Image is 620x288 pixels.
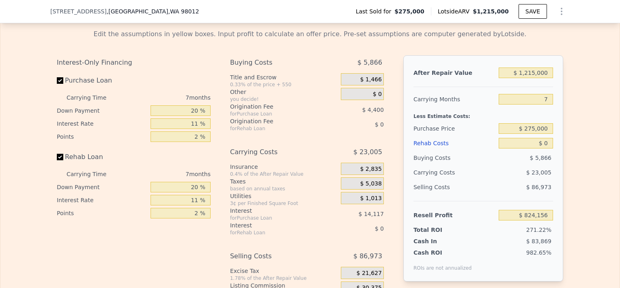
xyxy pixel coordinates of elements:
span: $275,000 [394,7,424,15]
div: Insurance [230,163,338,171]
div: for Purchase Loan [230,215,321,221]
div: Selling Costs [413,180,495,194]
button: Show Options [553,3,570,20]
div: Down Payment [57,181,147,194]
span: $ 2,835 [360,166,381,173]
span: $ 14,117 [359,211,384,217]
div: 0.33% of the price + 550 [230,81,338,88]
span: $ 0 [373,91,382,98]
span: $ 86,973 [526,184,551,190]
div: Carrying Time [67,168,119,181]
span: $ 4,400 [362,107,383,113]
div: Resell Profit [413,208,495,223]
span: $ 5,038 [360,180,381,188]
div: you decide! [230,96,338,103]
input: Purchase Loan [57,77,63,84]
div: 0.4% of the After Repair Value [230,171,338,177]
span: Lotside ARV [438,7,473,15]
div: Down Payment [57,104,147,117]
div: for Rehab Loan [230,229,321,236]
span: $ 5,866 [357,55,382,70]
div: Carrying Time [67,91,119,104]
span: [STREET_ADDRESS] [50,7,107,15]
span: $ 0 [375,121,384,128]
span: 982.65% [526,249,551,256]
div: Interest [230,221,321,229]
div: ROIs are not annualized [413,257,472,271]
div: Buying Costs [413,151,495,165]
div: Interest-Only Financing [57,55,211,70]
span: , WA 98012 [168,8,199,15]
div: Buying Costs [230,55,321,70]
div: for Purchase Loan [230,111,321,117]
div: Cash ROI [413,249,472,257]
div: Selling Costs [230,249,321,264]
div: Utilities [230,192,338,200]
div: 7 months [123,168,211,181]
div: After Repair Value [413,65,495,80]
div: 7 months [123,91,211,104]
div: Less Estimate Costs: [413,107,553,121]
div: Carrying Costs [413,165,464,180]
div: Total ROI [413,226,464,234]
span: $1,215,000 [473,8,509,15]
span: $ 1,466 [360,76,381,83]
input: Rehab Loan [57,154,63,160]
div: Excise Tax [230,267,338,275]
div: Origination Fee [230,103,321,111]
div: Title and Escrow [230,73,338,81]
div: 1.78% of the After Repair Value [230,275,338,281]
label: Purchase Loan [57,73,147,88]
span: $ 86,973 [353,249,382,264]
div: Carrying Costs [230,145,321,159]
div: Rehab Costs [413,136,495,151]
div: Other [230,88,338,96]
div: 3¢ per Finished Square Foot [230,200,338,207]
div: based on annual taxes [230,185,338,192]
div: Purchase Price [413,121,495,136]
button: SAVE [519,4,547,19]
div: Interest Rate [57,194,147,207]
span: $ 5,866 [530,155,551,161]
span: Last Sold for [356,7,395,15]
div: Cash In [413,237,464,245]
span: $ 23,005 [526,169,551,176]
span: $ 21,627 [357,270,382,277]
span: 271.22% [526,227,551,233]
div: Taxes [230,177,338,185]
div: Points [57,207,147,220]
span: , [GEOGRAPHIC_DATA] [107,7,199,15]
div: Points [57,130,147,143]
div: Carrying Months [413,92,495,107]
span: $ 23,005 [353,145,382,159]
div: Edit the assumptions in yellow boxes. Input profit to calculate an offer price. Pre-set assumptio... [57,29,563,39]
div: Interest Rate [57,117,147,130]
div: Origination Fee [230,117,321,125]
span: $ 1,013 [360,195,381,202]
label: Rehab Loan [57,150,147,164]
span: $ 83,869 [526,238,551,244]
div: Interest [230,207,321,215]
span: $ 0 [375,225,384,232]
div: for Rehab Loan [230,125,321,132]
